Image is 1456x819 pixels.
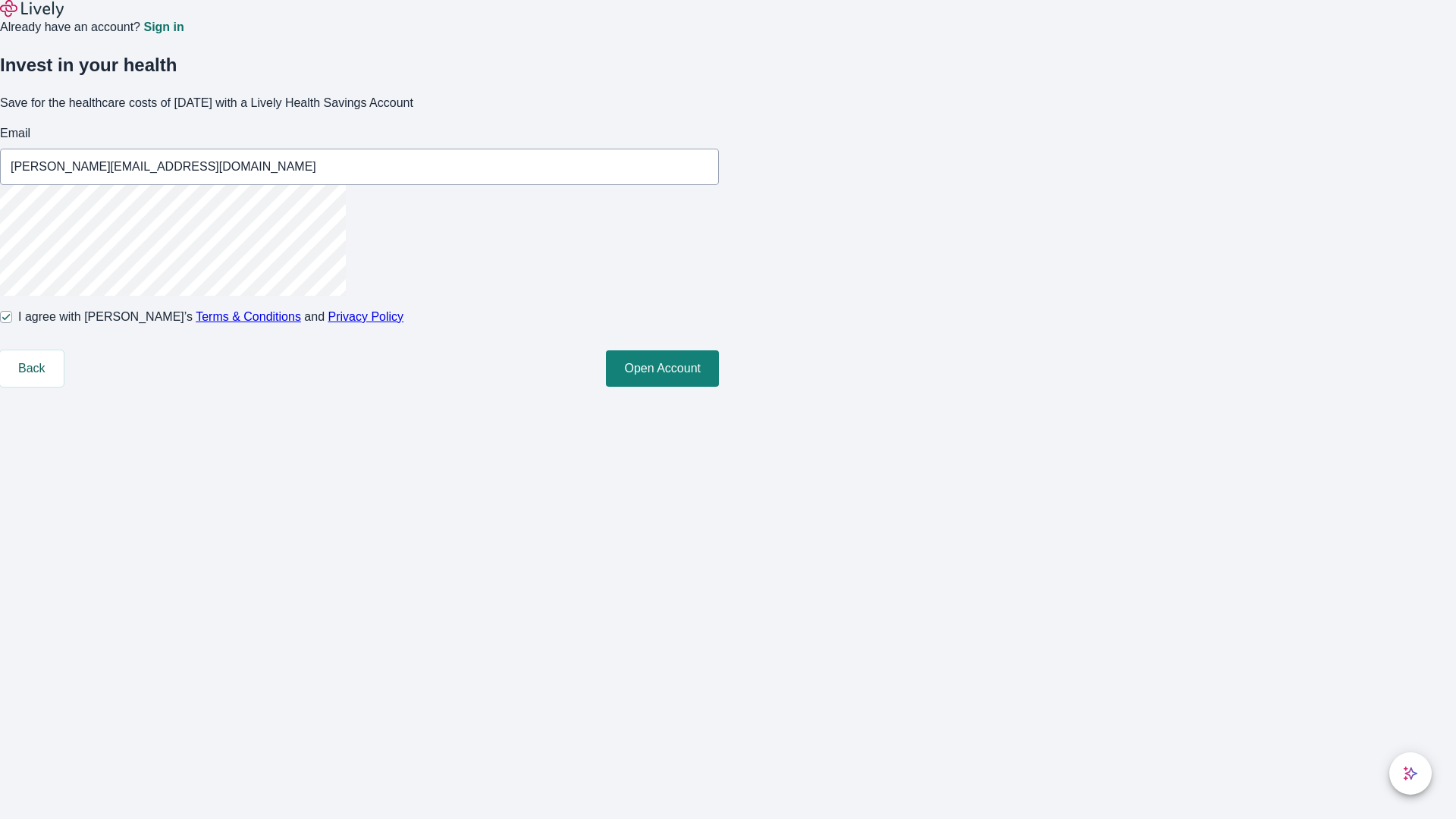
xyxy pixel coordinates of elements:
[143,21,184,33] a: Sign in
[606,350,719,387] button: Open Account
[1389,752,1432,795] button: chat
[18,308,403,326] span: I agree with [PERSON_NAME]’s and
[1403,766,1418,781] svg: Lively AI Assistant
[328,310,404,323] a: Privacy Policy
[196,310,301,323] a: Terms & Conditions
